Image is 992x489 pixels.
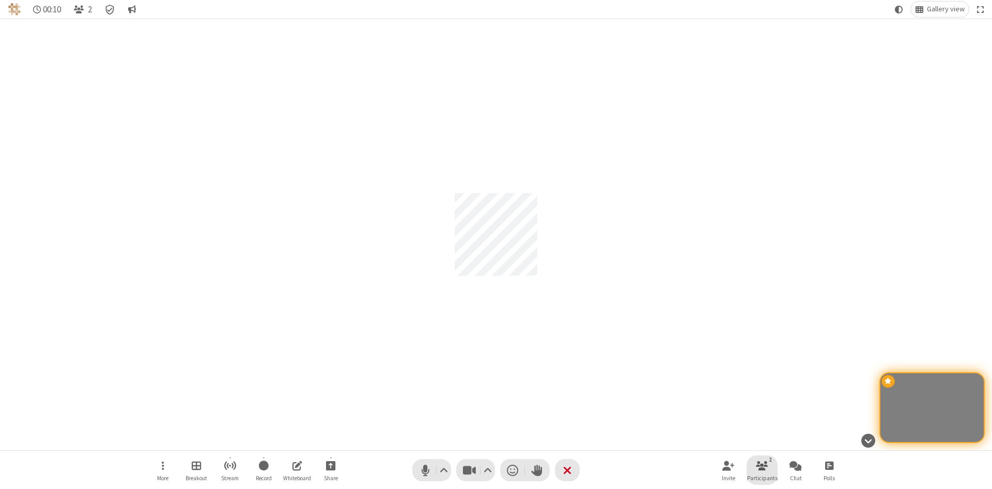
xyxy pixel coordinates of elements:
span: Breakout [185,475,207,481]
button: Stop video (Alt+V) [456,459,495,481]
button: Send a reaction [500,459,525,481]
button: Open participant list [747,455,778,485]
button: Start streaming [214,455,245,485]
button: Manage Breakout Rooms [181,455,212,485]
span: Gallery view [927,5,965,13]
div: Meeting details Encryption enabled [100,2,120,17]
span: 2 [88,5,92,14]
span: More [157,475,168,481]
button: Open poll [814,455,845,485]
button: Open shared whiteboard [282,455,313,485]
button: Video setting [481,459,495,481]
button: End or leave meeting [555,459,580,481]
button: Start sharing [315,455,346,485]
button: Hide [857,428,879,453]
button: Mute (Alt+A) [412,459,451,481]
img: QA Selenium DO NOT DELETE OR CHANGE [8,3,21,15]
button: Audio settings [437,459,451,481]
button: Open menu [147,455,178,485]
button: Fullscreen [973,2,988,17]
span: Record [256,475,272,481]
button: Using system theme [891,2,907,17]
button: Start recording [248,455,279,485]
div: 2 [766,455,775,464]
button: Open participant list [69,2,96,17]
button: Open chat [780,455,811,485]
button: Invite participants (Alt+I) [713,455,744,485]
button: Change layout [911,2,969,17]
span: Stream [221,475,239,481]
button: Raise hand [525,459,550,481]
span: Invite [722,475,735,481]
span: Share [324,475,338,481]
span: Participants [747,475,778,481]
span: 00:10 [43,5,61,14]
span: Whiteboard [283,475,311,481]
span: Chat [790,475,802,481]
span: Polls [824,475,835,481]
div: Timer [29,2,66,17]
button: Conversation [123,2,140,17]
